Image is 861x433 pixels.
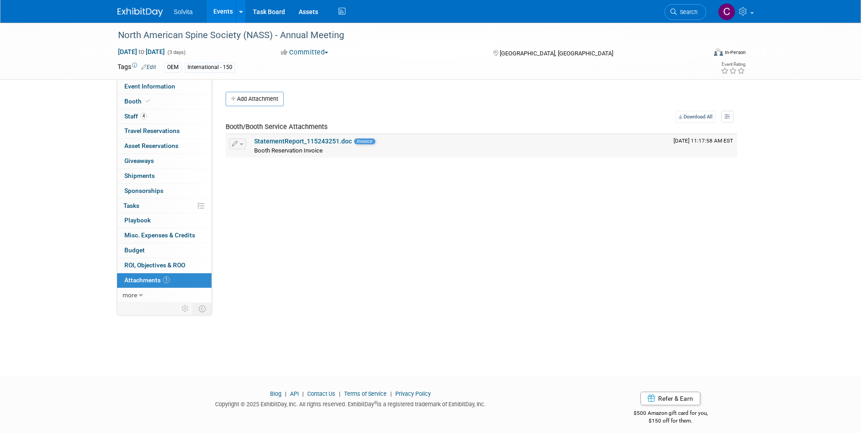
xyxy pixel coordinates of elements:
[117,109,212,124] a: Staff4
[337,390,343,397] span: |
[124,187,163,194] span: Sponsorships
[718,3,735,20] img: Cindy Miller
[500,50,613,57] span: [GEOGRAPHIC_DATA], [GEOGRAPHIC_DATA]
[137,48,146,55] span: to
[721,62,745,67] div: Event Rating
[300,390,306,397] span: |
[117,79,212,94] a: Event Information
[388,390,394,397] span: |
[714,49,723,56] img: Format-Inperson.png
[174,8,193,15] span: Solvita
[124,142,178,149] span: Asset Reservations
[118,398,584,408] div: Copyright © 2025 ExhibitDay, Inc. All rights reserved. ExhibitDay is a registered trademark of Ex...
[124,157,154,164] span: Giveaways
[115,27,693,44] div: North American Spine Society (NASS) - Annual Meeting
[674,138,733,144] span: Upload Timestamp
[117,228,212,243] a: Misc. Expenses & Credits
[226,92,284,106] button: Add Attachment
[141,64,156,70] a: Edit
[123,202,139,209] span: Tasks
[344,390,387,397] a: Terms of Service
[117,124,212,138] a: Travel Reservations
[124,172,155,179] span: Shipments
[124,98,152,105] span: Booth
[724,49,746,56] div: In-Person
[167,49,186,55] span: (3 days)
[283,390,289,397] span: |
[354,138,375,144] span: Invoice
[307,390,335,397] a: Contact Us
[117,213,212,228] a: Playbook
[163,276,170,283] span: 1
[597,417,744,425] div: $150 off for them.
[117,199,212,213] a: Tasks
[117,139,212,153] a: Asset Reservations
[117,273,212,288] a: Attachments1
[254,138,352,145] a: StatementReport_115243251.doc
[290,390,299,397] a: API
[676,111,715,123] a: Download All
[664,4,706,20] a: Search
[124,216,151,224] span: Playbook
[597,403,744,424] div: $500 Amazon gift card for you,
[118,48,165,56] span: [DATE] [DATE]
[670,134,737,157] td: Upload Timestamp
[124,83,175,90] span: Event Information
[146,98,150,103] i: Booth reservation complete
[123,291,137,299] span: more
[140,113,147,119] span: 4
[374,400,377,405] sup: ®
[124,231,195,239] span: Misc. Expenses & Credits
[124,113,147,120] span: Staff
[270,390,281,397] a: Blog
[118,62,156,73] td: Tags
[395,390,431,397] a: Privacy Policy
[124,276,170,284] span: Attachments
[640,392,700,405] a: Refer & Earn
[124,127,180,134] span: Travel Reservations
[193,303,212,315] td: Toggle Event Tabs
[278,48,332,57] button: Committed
[254,147,323,154] span: Booth Reservation Invoice
[117,94,212,109] a: Booth
[117,243,212,258] a: Budget
[117,184,212,198] a: Sponsorships
[185,63,235,72] div: International - 150
[677,9,698,15] span: Search
[117,169,212,183] a: Shipments
[226,123,328,131] span: Booth/Booth Service Attachments
[117,258,212,273] a: ROI, Objectives & ROO
[117,288,212,303] a: more
[124,261,185,269] span: ROI, Objectives & ROO
[117,154,212,168] a: Giveaways
[653,47,746,61] div: Event Format
[177,303,193,315] td: Personalize Event Tab Strip
[164,63,182,72] div: OEM
[124,246,145,254] span: Budget
[118,8,163,17] img: ExhibitDay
